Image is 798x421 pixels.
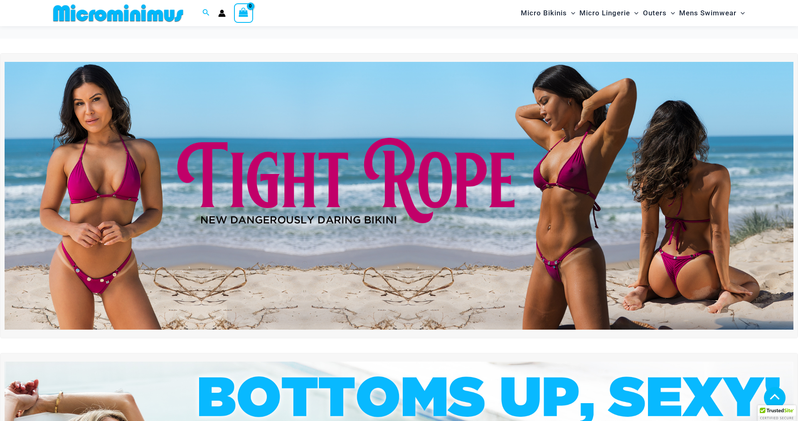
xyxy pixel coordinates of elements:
[519,2,577,24] a: Micro BikinisMenu ToggleMenu Toggle
[579,2,630,24] span: Micro Lingerie
[679,2,736,24] span: Mens Swimwear
[630,2,638,24] span: Menu Toggle
[577,2,640,24] a: Micro LingerieMenu ToggleMenu Toggle
[50,4,187,22] img: MM SHOP LOGO FLAT
[667,2,675,24] span: Menu Toggle
[643,2,667,24] span: Outers
[517,1,748,25] nav: Site Navigation
[641,2,677,24] a: OutersMenu ToggleMenu Toggle
[521,2,567,24] span: Micro Bikinis
[234,3,253,22] a: View Shopping Cart, empty
[218,10,226,17] a: Account icon link
[677,2,747,24] a: Mens SwimwearMenu ToggleMenu Toggle
[567,2,575,24] span: Menu Toggle
[5,62,793,330] img: Tight Rope Pink Bikini
[202,8,210,18] a: Search icon link
[758,405,796,421] div: TrustedSite Certified
[736,2,745,24] span: Menu Toggle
